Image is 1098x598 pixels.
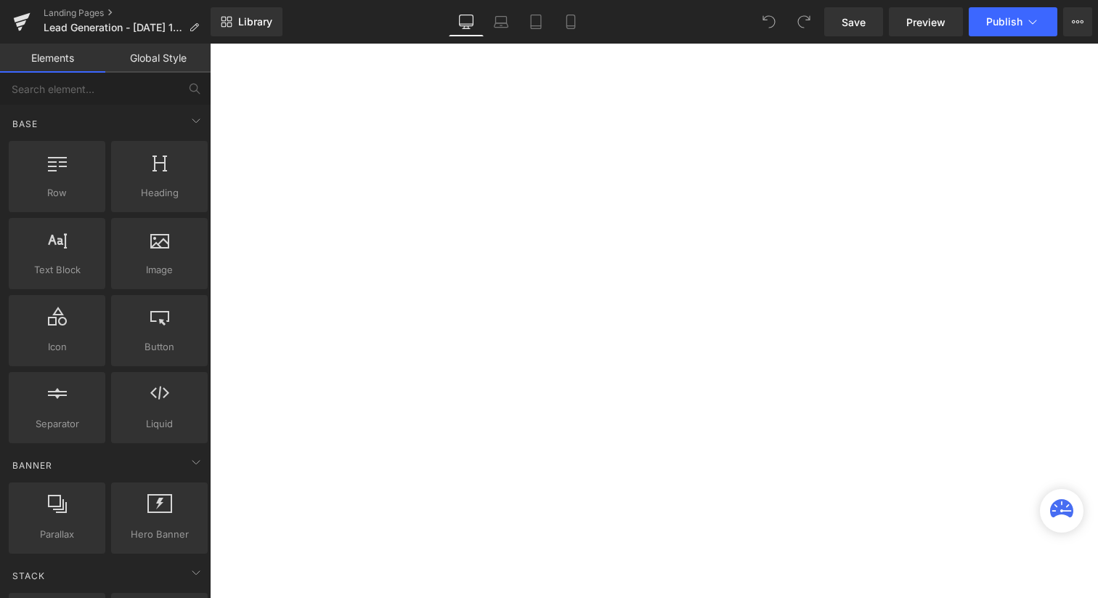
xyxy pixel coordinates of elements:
[969,7,1057,36] button: Publish
[986,16,1022,28] span: Publish
[13,185,101,201] span: Row
[1063,7,1092,36] button: More
[13,527,101,542] span: Parallax
[115,527,203,542] span: Hero Banner
[44,22,183,33] span: Lead Generation - [DATE] 12:49:41
[553,7,588,36] a: Mobile
[484,7,518,36] a: Laptop
[13,416,101,432] span: Separator
[115,416,203,432] span: Liquid
[11,569,46,583] span: Stack
[115,262,203,278] span: Image
[115,339,203,355] span: Button
[13,262,101,278] span: Text Block
[211,7,282,36] a: New Library
[105,44,211,73] a: Global Style
[789,7,818,36] button: Redo
[518,7,553,36] a: Tablet
[13,339,101,355] span: Icon
[11,117,39,131] span: Base
[449,7,484,36] a: Desktop
[889,7,963,36] a: Preview
[11,458,54,472] span: Banner
[238,15,272,28] span: Library
[44,7,211,19] a: Landing Pages
[115,185,203,201] span: Heading
[842,15,866,30] span: Save
[755,7,784,36] button: Undo
[906,15,945,30] span: Preview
